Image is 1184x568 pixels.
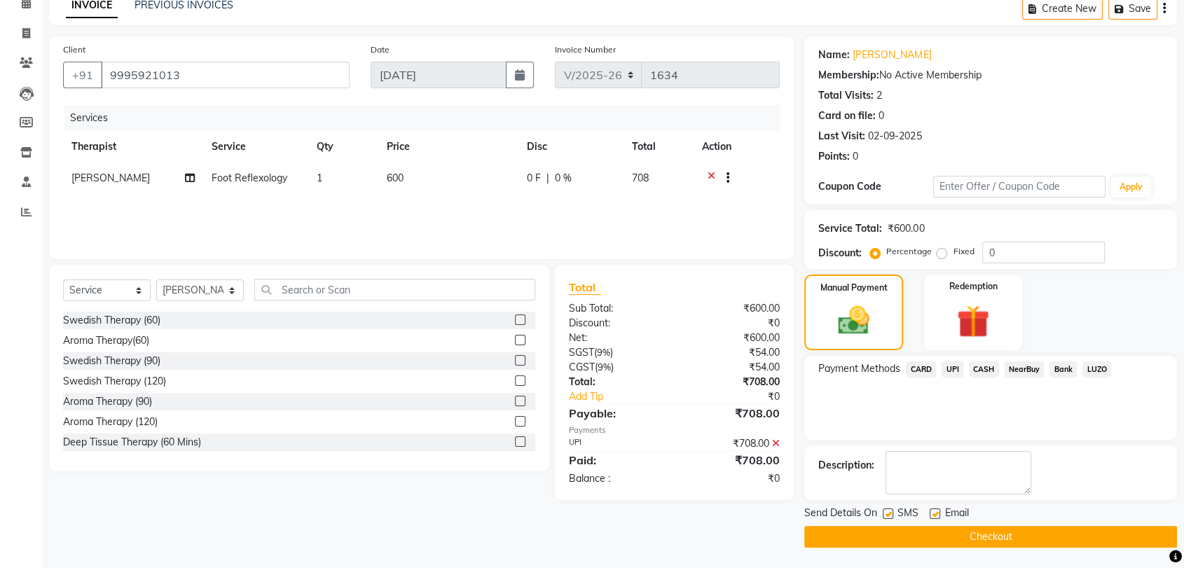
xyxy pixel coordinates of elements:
th: Therapist [63,131,203,162]
span: [PERSON_NAME] [71,172,150,184]
th: Qty [308,131,378,162]
label: Client [63,43,85,56]
span: 708 [632,172,649,184]
label: Invoice Number [555,43,616,56]
span: Email [944,506,968,523]
div: Discount: [818,246,862,261]
div: Deep Tissue Therapy (60 Mins) [63,435,201,450]
span: 0 % [555,171,572,186]
label: Fixed [953,245,974,258]
div: Description: [818,458,874,473]
span: 0 F [527,171,541,186]
span: CARD [906,361,936,377]
div: ₹708.00 [675,405,791,422]
div: ₹600.00 [675,301,791,316]
div: 02-09-2025 [868,129,921,144]
div: ₹54.00 [675,345,791,360]
button: Checkout [804,526,1177,548]
img: _gift.svg [946,301,999,342]
th: Total [624,131,694,162]
a: [PERSON_NAME] [853,48,931,62]
div: Sub Total: [558,301,675,316]
th: Action [694,131,780,162]
span: LUZO [1082,361,1111,377]
span: 9% [597,347,610,358]
th: Price [378,131,518,162]
span: Send Details On [804,506,877,523]
div: Paid: [558,452,675,469]
div: Total: [558,375,675,389]
div: Name: [818,48,850,62]
div: Net: [558,331,675,345]
div: Membership: [818,68,879,83]
div: ₹708.00 [675,436,791,451]
label: Date [371,43,390,56]
div: Payments [569,424,780,436]
div: 0 [879,109,884,123]
div: Service Total: [818,221,882,236]
div: Swedish Therapy (120) [63,374,166,389]
div: Total Visits: [818,88,874,103]
label: Percentage [886,245,931,258]
div: ₹708.00 [675,375,791,389]
span: Bank [1049,361,1077,377]
input: Search or Scan [254,279,535,300]
span: Total [569,280,601,295]
div: ₹600.00 [675,331,791,345]
div: UPI [558,436,675,451]
span: CASH [969,361,999,377]
button: Apply [1111,176,1151,198]
div: Swedish Therapy (90) [63,354,160,368]
div: Aroma Therapy(60) [63,333,149,348]
input: Enter Offer / Coupon Code [933,176,1106,198]
div: ₹0 [675,316,791,331]
div: No Active Membership [818,68,1163,83]
div: ₹0 [694,389,790,404]
div: Points: [818,149,850,164]
span: 600 [387,172,404,184]
th: Disc [518,131,624,162]
span: NearBuy [1005,361,1045,377]
div: Aroma Therapy (120) [63,415,158,429]
label: Redemption [949,280,997,293]
img: _cash.svg [828,303,879,338]
label: Manual Payment [820,282,888,294]
div: Discount: [558,316,675,331]
button: +91 [63,62,102,88]
input: Search by Name/Mobile/Email/Code [101,62,350,88]
div: ₹0 [675,471,791,486]
div: Aroma Therapy (90) [63,394,152,409]
th: Service [203,131,308,162]
div: Payable: [558,405,675,422]
span: CGST [569,361,595,373]
div: Services [64,105,790,131]
div: ₹600.00 [888,221,924,236]
div: Last Visit: [818,129,865,144]
span: | [546,171,549,186]
span: SMS [897,506,918,523]
div: Swedish Therapy (60) [63,313,160,328]
span: 9% [598,361,611,373]
div: ( ) [558,360,675,375]
span: UPI [942,361,963,377]
div: Coupon Code [818,179,933,194]
div: Balance : [558,471,675,486]
a: Add Tip [558,389,694,404]
div: ( ) [558,345,675,360]
span: 1 [317,172,322,184]
span: SGST [569,346,594,359]
div: 0 [853,149,858,164]
span: Foot Reflexology [212,172,287,184]
div: ₹54.00 [675,360,791,375]
div: ₹708.00 [675,452,791,469]
span: Payment Methods [818,361,900,376]
div: 2 [876,88,882,103]
div: Card on file: [818,109,876,123]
